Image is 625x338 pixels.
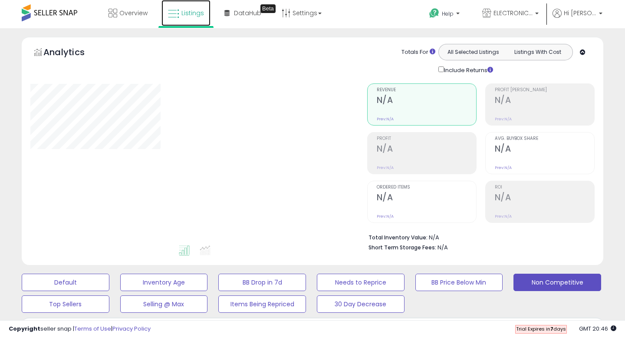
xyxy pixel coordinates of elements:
[377,185,476,190] span: Ordered Items
[493,9,533,17] span: ELECTRONIC BARGAIN INC
[120,295,208,313] button: Selling @ Max
[495,144,594,156] h2: N/A
[441,46,506,58] button: All Selected Listings
[415,274,503,291] button: BB Price Below Min
[564,9,596,17] span: Hi [PERSON_NAME]
[368,234,428,241] b: Total Inventory Value:
[505,46,570,58] button: Listings With Cost
[22,274,109,291] button: Default
[234,9,261,17] span: DataHub
[43,46,102,60] h5: Analytics
[120,274,208,291] button: Inventory Age
[495,95,594,107] h2: N/A
[495,185,594,190] span: ROI
[377,165,394,170] small: Prev: N/A
[550,325,553,332] b: 7
[495,116,512,122] small: Prev: N/A
[218,295,306,313] button: Items Being Repriced
[401,48,435,56] div: Totals For
[553,9,602,28] a: Hi [PERSON_NAME]
[377,95,476,107] h2: N/A
[368,232,588,242] li: N/A
[9,325,151,333] div: seller snap | |
[377,214,394,219] small: Prev: N/A
[429,8,440,19] i: Get Help
[495,136,594,141] span: Avg. Buybox Share
[495,88,594,93] span: Profit [PERSON_NAME]
[119,9,148,17] span: Overview
[218,274,306,291] button: BB Drop in 7d
[516,325,566,332] span: Trial Expires in days
[317,295,405,313] button: 30 Day Decrease
[495,192,594,204] h2: N/A
[368,244,436,251] b: Short Term Storage Fees:
[495,165,512,170] small: Prev: N/A
[377,192,476,204] h2: N/A
[442,10,454,17] span: Help
[9,325,40,333] strong: Copyright
[422,1,468,28] a: Help
[579,325,616,333] span: 2025-09-8 20:46 GMT
[437,243,448,252] span: N/A
[377,116,394,122] small: Prev: N/A
[317,274,405,291] button: Needs to Reprice
[377,136,476,141] span: Profit
[377,88,476,93] span: Revenue
[112,325,151,333] a: Privacy Policy
[22,295,109,313] button: Top Sellers
[181,9,204,17] span: Listings
[495,214,512,219] small: Prev: N/A
[513,274,601,291] button: Non Competitive
[74,325,111,333] a: Terms of Use
[377,144,476,156] h2: N/A
[260,4,276,13] div: Tooltip anchor
[432,65,503,75] div: Include Returns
